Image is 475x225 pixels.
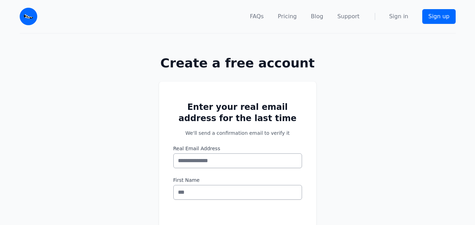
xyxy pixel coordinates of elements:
[173,101,302,124] h2: Enter your real email address for the last time
[311,12,323,21] a: Blog
[422,9,455,24] a: Sign up
[136,56,339,70] h1: Create a free account
[173,177,302,184] label: First Name
[337,12,359,21] a: Support
[173,130,302,137] p: We'll send a confirmation email to verify it
[278,12,297,21] a: Pricing
[250,12,264,21] a: FAQs
[389,12,409,21] a: Sign in
[173,145,302,152] label: Real Email Address
[20,8,37,25] img: Email Monster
